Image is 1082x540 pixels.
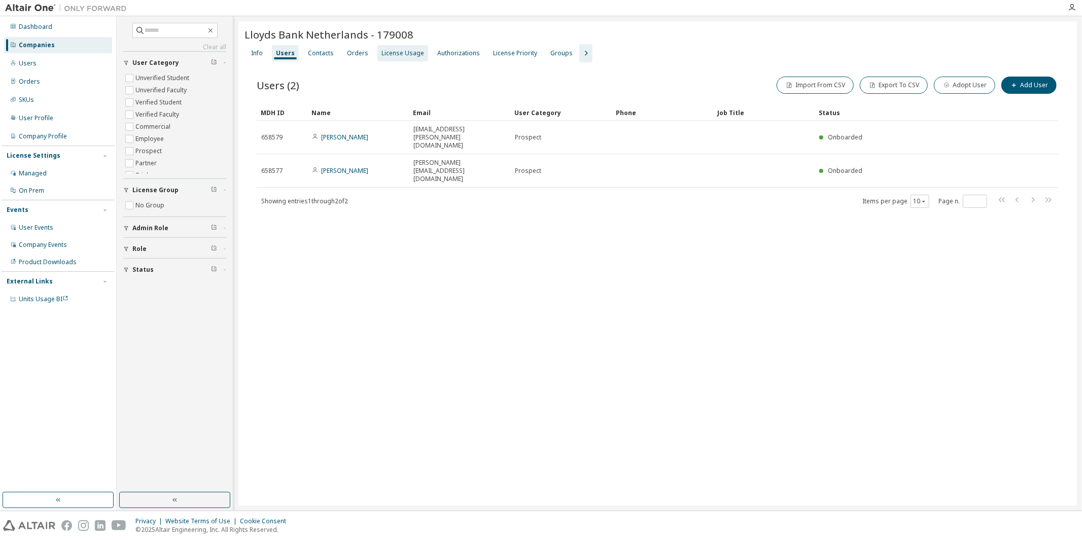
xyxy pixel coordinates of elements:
div: Phone [616,104,709,121]
span: Units Usage BI [19,295,68,303]
span: Showing entries 1 through 2 of 2 [261,197,348,205]
span: 658579 [261,133,283,141]
div: Website Terms of Use [165,517,240,525]
div: Email [413,104,506,121]
a: [PERSON_NAME] [321,133,368,141]
label: Trial [135,169,150,182]
div: Company Events [19,241,67,249]
button: Admin Role [123,217,226,239]
span: [PERSON_NAME][EMAIL_ADDRESS][DOMAIN_NAME] [413,159,506,183]
button: Status [123,259,226,281]
button: License Group [123,179,226,201]
div: Companies [19,41,55,49]
span: Clear filter [211,266,217,274]
label: Verified Student [135,96,184,109]
button: 10 [913,197,927,205]
label: No Group [135,199,166,211]
span: Prospect [515,133,541,141]
div: Privacy [135,517,165,525]
button: Export To CSV [860,77,928,94]
div: License Priority [493,49,537,57]
img: altair_logo.svg [3,520,55,531]
div: Company Profile [19,132,67,140]
div: Contacts [308,49,334,57]
span: Users (2) [257,78,299,92]
div: Cookie Consent [240,517,292,525]
label: Verified Faculty [135,109,181,121]
button: Import From CSV [777,77,854,94]
div: Product Downloads [19,258,77,266]
img: linkedin.svg [95,520,106,531]
span: User Category [132,59,179,67]
img: facebook.svg [61,520,72,531]
div: Events [7,206,28,214]
div: Groups [550,49,573,57]
div: License Settings [7,152,60,160]
div: Job Title [717,104,811,121]
span: Lloyds Bank Netherlands - 179008 [245,27,413,42]
div: User Profile [19,114,53,122]
div: Info [251,49,263,57]
div: Authorizations [437,49,480,57]
p: © 2025 Altair Engineering, Inc. All Rights Reserved. [135,525,292,534]
span: Onboarded [828,133,862,141]
span: [EMAIL_ADDRESS][PERSON_NAME][DOMAIN_NAME] [413,125,506,150]
a: Clear all [123,43,226,51]
span: Clear filter [211,59,217,67]
div: Orders [347,49,368,57]
div: License Usage [381,49,424,57]
label: Commercial [135,121,172,133]
span: License Group [132,186,179,194]
div: Dashboard [19,23,52,31]
button: Role [123,238,226,260]
span: Prospect [515,167,541,175]
div: User Category [514,104,608,121]
span: Role [132,245,147,253]
span: Onboarded [828,166,862,175]
label: Unverified Faculty [135,84,189,96]
span: Status [132,266,154,274]
label: Unverified Student [135,72,191,84]
div: SKUs [19,96,34,104]
div: Users [19,59,37,67]
div: Name [311,104,405,121]
a: [PERSON_NAME] [321,166,368,175]
img: youtube.svg [112,520,126,531]
button: User Category [123,52,226,74]
div: On Prem [19,187,44,195]
label: Prospect [135,145,164,157]
span: Clear filter [211,186,217,194]
button: Adopt User [934,77,995,94]
div: MDH ID [261,104,303,121]
span: Admin Role [132,224,168,232]
img: Altair One [5,3,132,13]
div: Users [276,49,295,57]
span: Page n. [938,195,987,208]
div: Managed [19,169,47,177]
button: Add User [1001,77,1057,94]
div: User Events [19,224,53,232]
span: Items per page [862,195,929,208]
div: External Links [7,277,53,285]
div: Status [819,104,998,121]
label: Employee [135,133,166,145]
span: Clear filter [211,224,217,232]
span: Clear filter [211,245,217,253]
label: Partner [135,157,159,169]
div: Orders [19,78,40,86]
img: instagram.svg [78,520,89,531]
span: 658577 [261,167,283,175]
